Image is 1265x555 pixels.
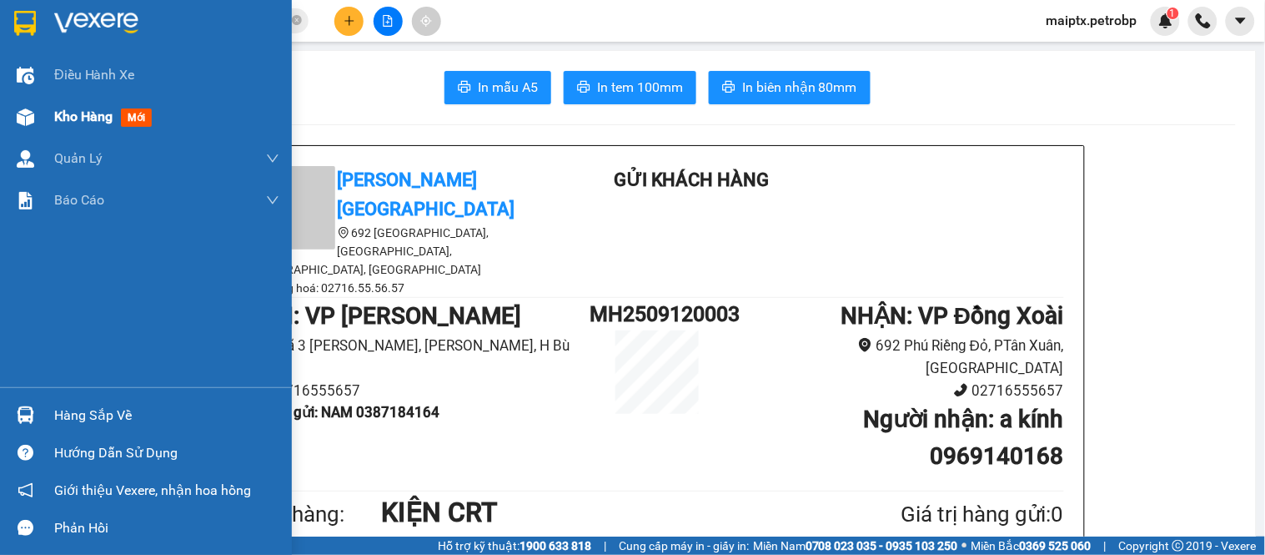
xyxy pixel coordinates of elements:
button: caret-down [1226,7,1255,36]
span: Miền Nam [753,537,958,555]
span: environment [338,227,349,239]
strong: 0708 023 035 - 0935 103 250 [806,539,958,552]
span: In mẫu A5 [478,77,538,98]
strong: 0369 525 060 [1020,539,1092,552]
span: close-circle [292,13,302,29]
span: Nhận: [159,16,199,33]
span: environment [858,338,872,352]
strong: 1900 633 818 [520,539,591,552]
img: phone-icon [1196,13,1211,28]
li: 02716555657 [252,380,590,402]
span: In biên nhận 80mm [742,77,857,98]
button: printerIn mẫu A5 [444,71,551,104]
img: warehouse-icon [17,67,34,84]
img: logo-vxr [14,11,36,36]
span: Miền Bắc [971,537,1092,555]
span: Gửi: [14,16,40,33]
span: file-add [382,15,394,27]
img: warehouse-icon [17,108,34,126]
b: Người nhận : a kính 0969140168 [863,406,1063,470]
span: CR : [13,109,38,127]
h1: MH2509120003 [590,298,725,330]
div: Phản hồi [54,516,279,541]
b: GỬI : VP [PERSON_NAME] [252,302,522,330]
li: Ngã 3 [PERSON_NAME], [PERSON_NAME], H Bù Đăng [252,335,590,379]
span: Cung cấp máy in - giấy in: [619,537,749,555]
img: solution-icon [17,192,34,209]
button: printerIn tem 100mm [564,71,696,104]
img: icon-new-feature [1158,13,1173,28]
div: Hướng dẫn sử dụng [54,441,279,466]
div: Hàng sắp về [54,403,279,428]
span: 1 [1170,8,1176,19]
b: NHẬN : VP Đồng Xoài [841,302,1063,330]
span: Giới thiệu Vexere, nhận hoa hồng [54,480,251,501]
span: copyright [1172,540,1184,552]
span: down [266,152,279,165]
span: down [266,194,279,207]
sup: 1 [1167,8,1179,19]
li: Hàng hoá: 02716.55.56.57 [252,279,552,297]
h1: KIỆN CRT [381,492,820,533]
div: Giá trị hàng gửi: 0 [820,497,1063,532]
li: 02716555657 [725,380,1064,402]
div: Tên hàng: [252,497,382,532]
span: Điều hành xe [54,64,135,85]
b: Gửi khách hàng [614,169,770,190]
span: plus [344,15,355,27]
img: warehouse-icon [17,406,34,424]
span: mới [121,108,152,127]
div: NAM [14,54,148,74]
span: Hỗ trợ kỹ thuật: [438,537,591,555]
div: 30.000 [13,108,150,128]
span: phone [954,383,968,397]
div: a kính [159,54,273,74]
span: close-circle [292,15,302,25]
span: printer [458,80,471,96]
span: notification [18,482,33,498]
img: warehouse-icon [17,150,34,168]
span: ⚪️ [962,542,967,549]
button: printerIn biên nhận 80mm [709,71,871,104]
div: VP [PERSON_NAME] [14,14,148,54]
span: question-circle [18,445,33,461]
button: aim [412,7,441,36]
b: [PERSON_NAME][GEOGRAPHIC_DATA] [338,169,515,219]
span: | [604,537,606,555]
li: 692 [GEOGRAPHIC_DATA], [GEOGRAPHIC_DATA], [GEOGRAPHIC_DATA], [GEOGRAPHIC_DATA] [252,224,552,279]
span: Quản Lý [54,148,103,169]
span: caret-down [1233,13,1248,28]
div: VP Đồng Xoài [159,14,273,54]
span: printer [577,80,590,96]
span: printer [722,80,735,96]
span: | [1104,537,1107,555]
span: aim [420,15,432,27]
li: 692 Phú Riềng Đỏ, PTân Xuân, [GEOGRAPHIC_DATA] [725,335,1064,379]
button: file-add [374,7,403,36]
button: plus [334,7,364,36]
span: message [18,520,33,536]
b: Người gửi : NAM 0387184164 [252,404,440,421]
span: In tem 100mm [597,77,683,98]
span: Kho hàng [54,108,113,124]
span: maiptx.petrobp [1033,10,1151,31]
span: Báo cáo [54,189,104,210]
